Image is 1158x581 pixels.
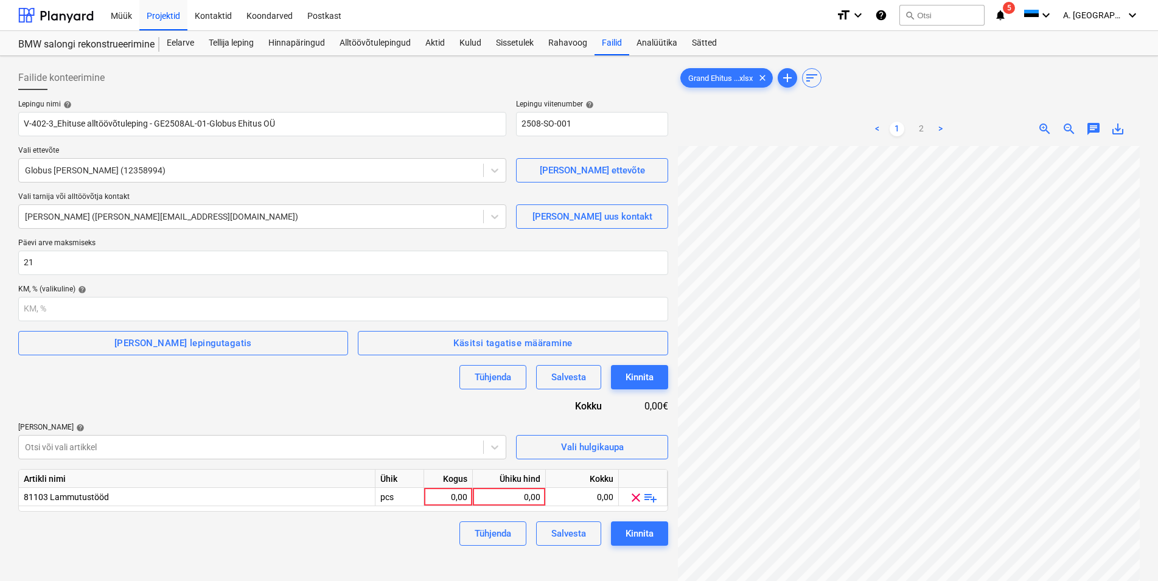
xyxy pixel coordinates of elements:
div: Kokku [546,470,619,488]
a: Previous page [870,122,885,136]
span: help [74,423,85,432]
span: add [780,71,795,85]
button: Otsi [899,5,985,26]
div: Tühjenda [475,369,511,385]
a: Tellija leping [201,31,261,55]
div: [PERSON_NAME] lepingutagatis [114,335,252,351]
div: Salvesta [551,526,586,541]
div: KM, % (valikuline) [18,285,668,294]
a: Analüütika [629,31,685,55]
a: Next page [933,122,948,136]
button: [PERSON_NAME] ettevõte [516,158,668,183]
input: Viitenumber [516,112,668,136]
span: help [61,100,72,109]
a: Sissetulek [489,31,541,55]
div: Kokku [510,399,621,413]
span: help [583,100,594,109]
i: notifications [994,8,1006,23]
div: Tühjenda [475,526,511,541]
span: zoom_out [1062,122,1076,136]
button: Käsitsi tagatise määramine [358,331,669,355]
span: chat [1086,122,1101,136]
span: Grand Ehitus ...xlsx [681,74,760,83]
button: [PERSON_NAME] uus kontakt [516,204,668,229]
p: Päevi arve maksmiseks [18,238,668,251]
div: 0,00€ [621,399,668,413]
a: Sätted [685,31,724,55]
p: Vali ettevõte [18,146,506,158]
a: Alltöövõtulepingud [332,31,418,55]
div: Käsitsi tagatise määramine [453,335,572,351]
a: Aktid [418,31,452,55]
iframe: Chat Widget [1097,523,1158,581]
button: Kinnita [611,521,668,546]
a: Hinnapäringud [261,31,332,55]
p: Vali tarnija või alltöövõtja kontakt [18,192,506,204]
i: keyboard_arrow_down [851,8,865,23]
div: 0,00 [478,488,540,506]
a: Page 2 [914,122,929,136]
div: Artikli nimi [19,470,375,488]
button: Tühjenda [459,365,526,389]
input: KM, % [18,297,668,321]
span: clear [755,71,770,85]
i: keyboard_arrow_down [1125,8,1140,23]
div: Grand Ehitus ...xlsx [680,68,773,88]
input: Päevi arve maksmiseks [18,251,668,275]
a: Rahavoog [541,31,595,55]
span: A. [GEOGRAPHIC_DATA] [1063,10,1124,20]
div: Ühiku hind [473,470,546,488]
i: keyboard_arrow_down [1039,8,1053,23]
span: 81103 Lammutustööd [24,492,109,502]
span: clear [629,490,643,505]
div: Lepingu viitenumber [516,100,668,110]
span: save_alt [1111,122,1125,136]
span: playlist_add [643,490,658,505]
a: Failid [595,31,629,55]
div: 0,00 [429,488,467,506]
span: help [75,285,86,294]
a: Eelarve [159,31,201,55]
i: Abikeskus [875,8,887,23]
button: Kinnita [611,365,668,389]
div: Lepingu nimi [18,100,506,110]
div: [PERSON_NAME] ettevõte [540,162,645,178]
i: format_size [836,8,851,23]
div: pcs [375,488,424,506]
div: Kinnita [626,526,654,541]
button: Salvesta [536,521,601,546]
div: Vali hulgikaupa [561,439,624,455]
button: Salvesta [536,365,601,389]
span: search [905,10,915,20]
span: Failide konteerimine [18,71,105,85]
span: 5 [1003,2,1015,14]
button: Vali hulgikaupa [516,435,668,459]
div: Kinnita [626,369,654,385]
div: BMW salongi rekonstrueerimine [18,38,145,51]
a: Page 1 is your current page [890,122,904,136]
button: Tühjenda [459,521,526,546]
div: Ühik [375,470,424,488]
div: Kogus [424,470,473,488]
div: [PERSON_NAME] [18,423,506,433]
span: zoom_in [1038,122,1052,136]
div: 0,00 [551,488,613,506]
span: sort [804,71,819,85]
input: Dokumendi nimi [18,112,506,136]
a: Kulud [452,31,489,55]
button: [PERSON_NAME] lepingutagatis [18,331,348,355]
div: Salvesta [551,369,586,385]
div: [PERSON_NAME] uus kontakt [532,209,652,224]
